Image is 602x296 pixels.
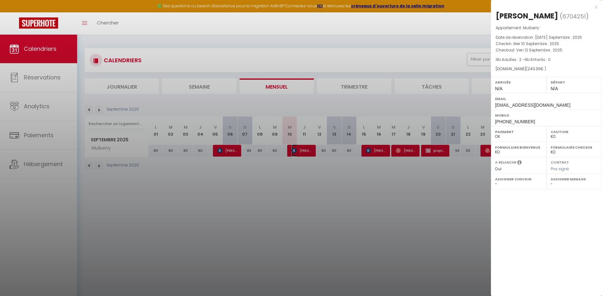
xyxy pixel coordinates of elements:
[495,112,598,118] label: Mobile
[495,129,542,135] label: Paiement
[513,41,559,46] span: Mer 10 Septembre . 2025
[551,144,598,151] label: Formulaire Checkin
[523,25,541,30] span: Mulberry ·
[551,86,558,91] span: N/A
[496,57,551,62] span: Nb Adultes : 2 -
[495,86,502,91] span: N/A
[551,160,569,164] label: Contrat
[495,176,542,182] label: Assigner Checkin
[526,66,546,71] span: ( € )
[496,41,597,47] p: Checkin :
[525,57,551,62] span: Nb Enfants : 0
[496,25,597,31] p: Appartement :
[495,119,535,124] span: [PHONE_NUMBER]
[551,166,569,172] span: Pas signé
[495,160,516,165] label: A relancer
[560,12,589,21] span: ( )
[491,3,597,11] div: x
[527,66,540,71] span: 249.36
[5,3,24,22] button: Ouvrir le widget de chat LiveChat
[516,47,562,53] span: Ven 12 Septembre . 2025
[495,96,598,102] label: Email
[495,144,542,151] label: Formulaire Bienvenue
[551,129,598,135] label: Caution
[496,34,597,41] p: Date de réservation :
[495,79,542,85] label: Arrivée
[562,12,586,20] span: 6704251
[535,35,582,40] span: [DATE] Septembre . 2025
[496,47,597,53] p: Checkout :
[517,160,522,167] i: Sélectionner OUI si vous souhaiter envoyer les séquences de messages post-checkout
[496,66,597,72] div: [DOMAIN_NAME]
[551,79,598,85] label: Départ
[495,103,570,108] span: [EMAIL_ADDRESS][DOMAIN_NAME]
[496,11,558,21] div: [PERSON_NAME]
[551,176,598,182] label: Assigner Menage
